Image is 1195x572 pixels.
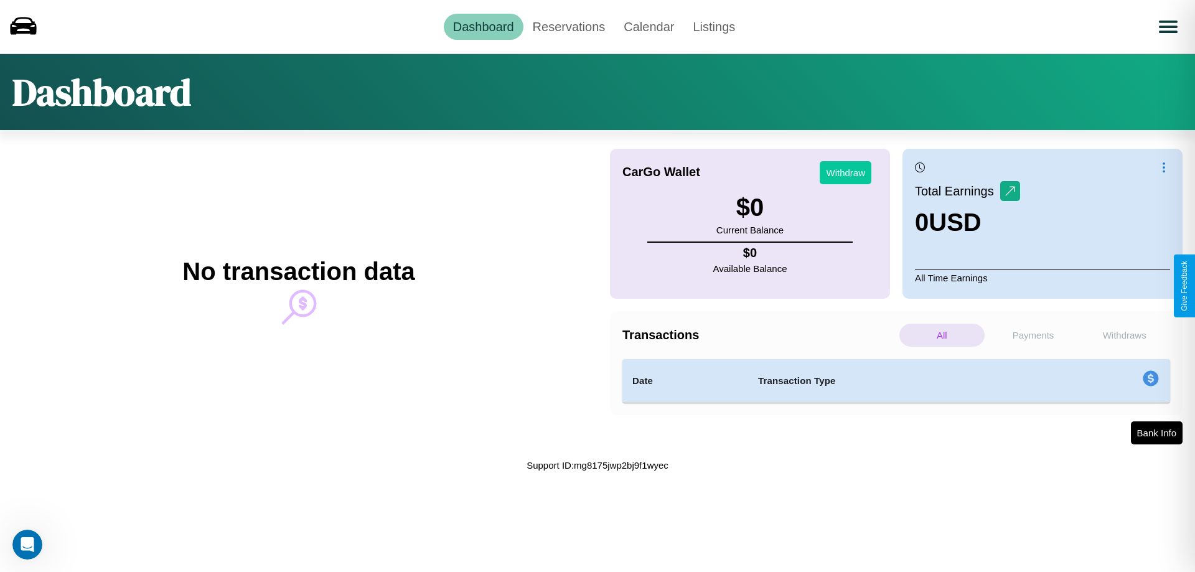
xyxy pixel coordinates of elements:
p: Payments [991,324,1076,347]
a: Calendar [614,14,683,40]
a: Listings [683,14,744,40]
h1: Dashboard [12,67,191,118]
button: Open menu [1151,9,1186,44]
h2: No transaction data [182,258,415,286]
h4: Transaction Type [758,373,1041,388]
iframe: Intercom live chat [12,530,42,560]
h3: 0 USD [915,209,1020,237]
button: Bank Info [1131,421,1183,444]
p: Withdraws [1082,324,1167,347]
h4: Transactions [622,328,896,342]
h3: $ 0 [716,194,784,222]
p: All Time Earnings [915,269,1170,286]
h4: $ 0 [713,246,787,260]
h4: CarGo Wallet [622,165,700,179]
h4: Date [632,373,738,388]
button: Withdraw [820,161,871,184]
p: All [899,324,985,347]
p: Total Earnings [915,180,1000,202]
p: Available Balance [713,260,787,277]
table: simple table [622,359,1170,403]
p: Support ID: mg8175jwp2bj9f1wyec [527,457,668,474]
a: Dashboard [444,14,523,40]
a: Reservations [523,14,615,40]
div: Give Feedback [1180,261,1189,311]
p: Current Balance [716,222,784,238]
